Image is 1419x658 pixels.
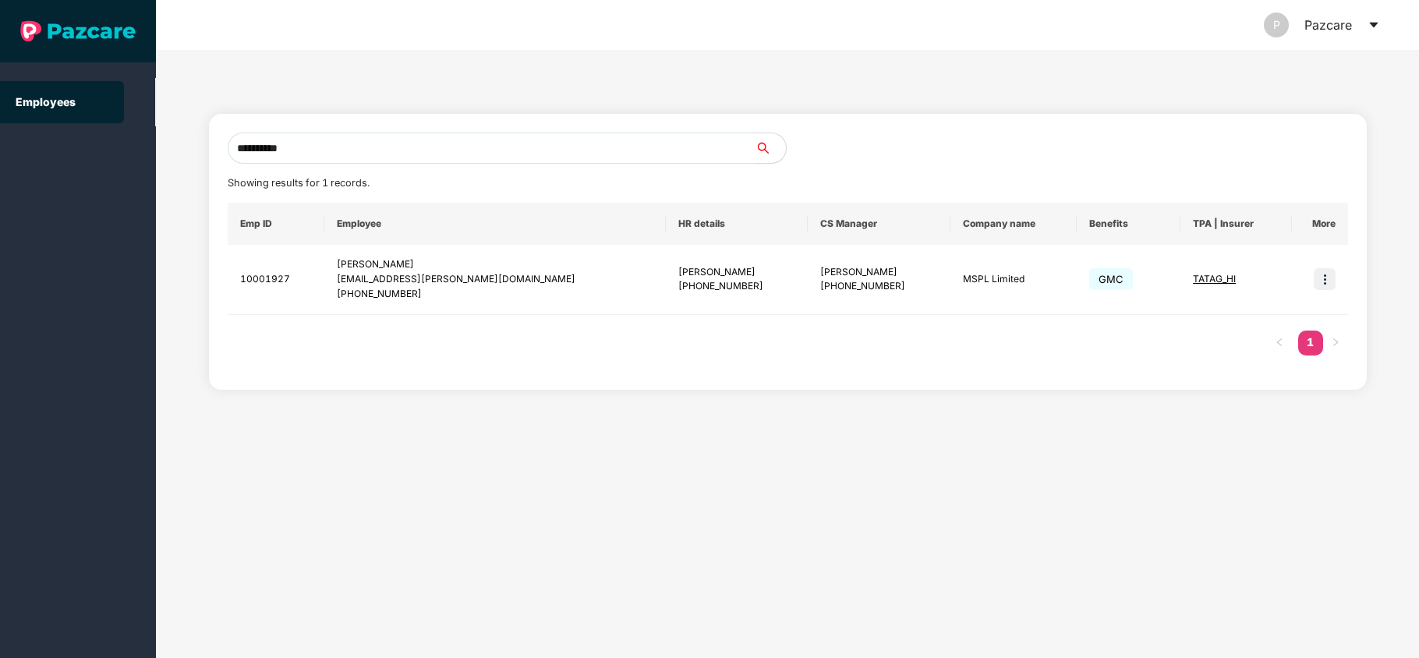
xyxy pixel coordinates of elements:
[1180,203,1292,245] th: TPA | Insurer
[228,203,324,245] th: Emp ID
[1267,331,1292,356] button: left
[337,287,653,302] div: [PHONE_NUMBER]
[1077,203,1180,245] th: Benefits
[950,203,1077,245] th: Company name
[228,177,370,189] span: Showing results for 1 records.
[16,95,76,108] a: Employees
[337,257,653,272] div: [PERSON_NAME]
[1273,12,1280,37] span: P
[754,133,787,164] button: search
[820,279,938,294] div: [PHONE_NUMBER]
[1089,268,1133,290] span: GMC
[1298,331,1323,354] a: 1
[1331,338,1340,347] span: right
[228,245,324,315] td: 10001927
[950,245,1077,315] td: MSPL Limited
[820,265,938,280] div: [PERSON_NAME]
[666,203,809,245] th: HR details
[754,142,786,154] span: search
[1368,19,1380,31] span: caret-down
[1292,203,1348,245] th: More
[678,279,796,294] div: [PHONE_NUMBER]
[324,203,666,245] th: Employee
[1323,331,1348,356] li: Next Page
[678,265,796,280] div: [PERSON_NAME]
[1298,331,1323,356] li: 1
[337,272,653,287] div: [EMAIL_ADDRESS][PERSON_NAME][DOMAIN_NAME]
[1323,331,1348,356] button: right
[1193,273,1236,285] span: TATAG_HI
[1267,331,1292,356] li: Previous Page
[1314,268,1336,290] img: icon
[1275,338,1284,347] span: left
[808,203,950,245] th: CS Manager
